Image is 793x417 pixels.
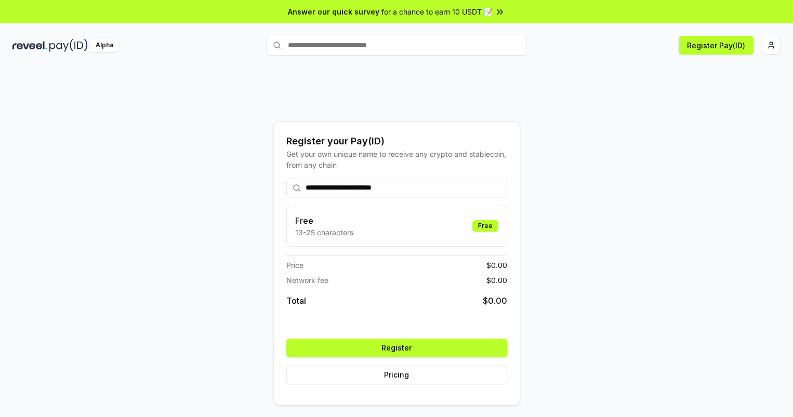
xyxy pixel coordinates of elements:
[286,339,507,357] button: Register
[381,6,493,17] span: for a chance to earn 10 USDT 📝
[483,294,507,307] span: $ 0.00
[286,294,306,307] span: Total
[286,149,507,170] div: Get your own unique name to receive any crypto and stablecoin, from any chain
[286,275,328,286] span: Network fee
[286,134,507,149] div: Register your Pay(ID)
[90,39,119,52] div: Alpha
[472,220,498,232] div: Free
[12,39,47,52] img: reveel_dark
[288,6,379,17] span: Answer our quick survey
[286,366,507,384] button: Pricing
[679,36,754,55] button: Register Pay(ID)
[286,260,303,271] span: Price
[486,260,507,271] span: $ 0.00
[49,39,88,52] img: pay_id
[486,275,507,286] span: $ 0.00
[295,227,353,238] p: 13-25 characters
[295,214,353,227] h3: Free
